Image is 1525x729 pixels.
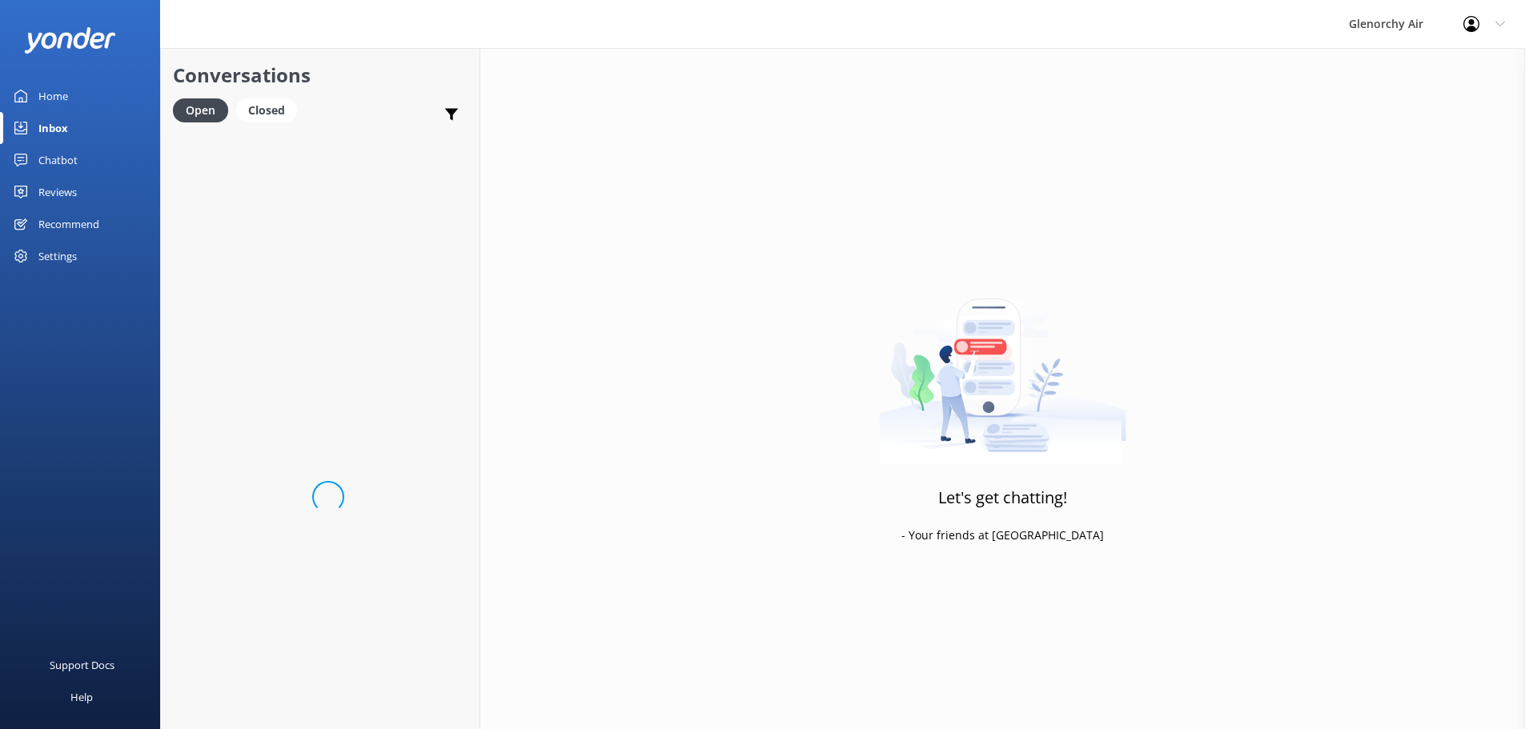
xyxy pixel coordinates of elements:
[901,527,1104,544] p: - Your friends at [GEOGRAPHIC_DATA]
[38,176,77,208] div: Reviews
[236,98,297,122] div: Closed
[24,27,116,54] img: yonder-white-logo.png
[38,80,68,112] div: Home
[70,681,93,713] div: Help
[173,60,468,90] h2: Conversations
[938,485,1067,511] h3: Let's get chatting!
[173,101,236,118] a: Open
[236,101,305,118] a: Closed
[38,208,99,240] div: Recommend
[38,144,78,176] div: Chatbot
[173,98,228,122] div: Open
[879,265,1126,465] img: artwork of a man stealing a conversation from at giant smartphone
[50,649,114,681] div: Support Docs
[38,112,68,144] div: Inbox
[38,240,77,272] div: Settings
